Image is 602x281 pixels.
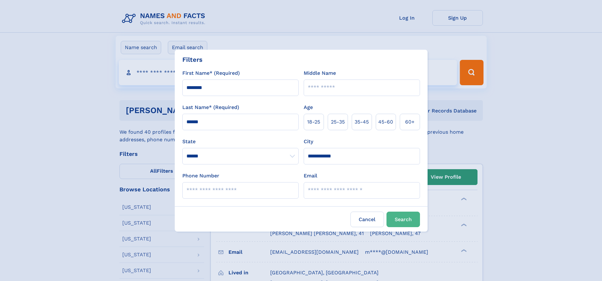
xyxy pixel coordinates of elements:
[304,104,313,111] label: Age
[386,212,420,227] button: Search
[182,172,219,180] label: Phone Number
[182,69,240,77] label: First Name* (Required)
[307,118,320,126] span: 18‑25
[355,118,369,126] span: 35‑45
[350,212,384,227] label: Cancel
[182,138,299,145] label: State
[331,118,345,126] span: 25‑35
[304,172,317,180] label: Email
[304,69,336,77] label: Middle Name
[182,104,239,111] label: Last Name* (Required)
[182,55,203,64] div: Filters
[304,138,313,145] label: City
[378,118,393,126] span: 45‑60
[405,118,415,126] span: 60+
